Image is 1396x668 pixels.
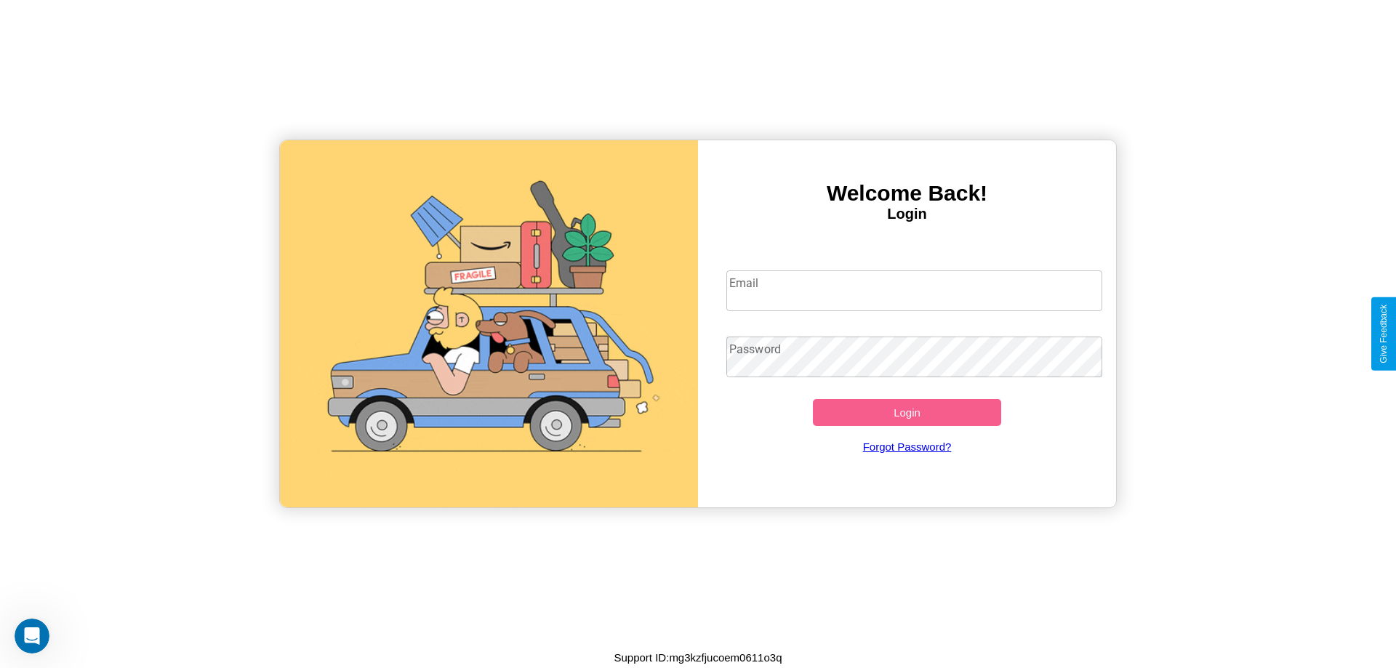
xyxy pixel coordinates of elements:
[614,648,782,667] p: Support ID: mg3kzfjucoem0611o3q
[719,426,1096,467] a: Forgot Password?
[813,399,1001,426] button: Login
[698,181,1116,206] h3: Welcome Back!
[698,206,1116,222] h4: Login
[280,140,698,507] img: gif
[1379,305,1389,363] div: Give Feedback
[15,619,49,653] iframe: Intercom live chat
